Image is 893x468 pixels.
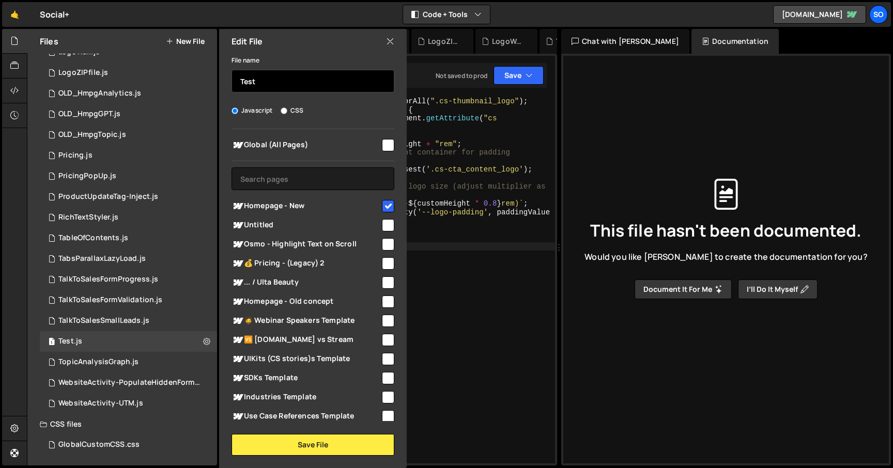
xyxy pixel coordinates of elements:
span: 🆚 [DOMAIN_NAME] vs Stream [232,334,380,346]
span: ... / Ulta Beauty [232,276,380,289]
div: Test.js [58,337,82,346]
span: Global (All Pages) [232,139,380,151]
div: 15116/40695.js [40,186,217,207]
div: TalkToSalesSmallLeads.js [58,316,149,325]
a: 🤙 [2,2,27,27]
div: WebsiteActivity-UTM.js [58,399,143,408]
div: 15116/40952.js [40,290,217,310]
div: 15116/45407.js [40,166,217,186]
div: TabsParallaxLazyLoad.js [58,254,146,263]
a: [DOMAIN_NAME] [773,5,866,24]
div: Social+ [40,8,69,21]
div: Not saved to prod [436,71,487,80]
button: Document it for me [635,279,732,299]
h2: Edit File [232,36,263,47]
label: File name [232,55,259,66]
div: 15116/45334.js [40,207,217,228]
div: 15116/41400.js [40,352,217,372]
div: OLD_HmpgTopic.js [58,130,126,139]
div: LogoZIPfile.js [58,68,108,77]
div: Chat with [PERSON_NAME] [561,29,689,54]
span: Untitled [232,219,380,231]
button: New File [166,37,205,45]
div: 15116/40643.js [40,145,217,166]
span: Would you like [PERSON_NAME] to create the documentation for you? [584,251,867,262]
div: CSS files [27,414,217,434]
label: Javascript [232,105,273,116]
div: PricingPopUp.js [58,171,116,181]
div: OLD_HmpgAnalytics.js [58,89,141,98]
div: 15116/40351.css [40,434,217,455]
div: TableOfContents.js [556,36,589,46]
span: 🧔 Webinar Speakers Template [232,315,380,327]
span: 💰 Pricing - (Legacy) 2 [232,257,380,270]
a: So [869,5,888,24]
div: 15116/47009.js [40,63,217,83]
span: Osmo - Highlight Text on Scroll [232,238,380,251]
div: 15116/47658.js [40,331,217,352]
div: LogoZIPfile.js [428,36,461,46]
div: Documentation [691,29,779,54]
input: Name [232,70,394,92]
div: 15116/40948.js [40,310,217,331]
div: TalkToSalesFormProgress.js [58,275,158,284]
div: 15116/40674.js [40,372,221,393]
div: Pricing.js [58,151,93,160]
div: 15116/41316.js [40,269,217,290]
button: Save [494,66,544,85]
h2: Files [40,36,58,47]
span: SDKs Template [232,372,380,384]
div: RichTextStyler.js [58,213,118,222]
span: Industries Template [232,391,380,403]
span: Use Case References Template [232,410,380,423]
div: 15116/40185.js [40,393,217,414]
div: TableOfContents.js [58,233,128,243]
div: WebsiteActivity-PopulateHiddenForms.js [58,378,201,387]
div: TalkToSalesFormValidation.js [58,295,162,305]
div: LogoWall.js [492,36,525,46]
div: 15116/41430.js [40,104,217,124]
span: This file hasn't been documented. [590,222,861,239]
input: CSS [281,107,287,114]
input: Search pages [232,167,394,190]
span: Homepage - Old concept [232,295,380,308]
label: CSS [281,105,303,116]
button: Save File [232,434,394,456]
span: 1 [49,338,55,347]
button: Code + Tools [403,5,490,24]
div: GlobalCustomCSS.css [58,440,140,449]
div: TopicAnalysisGraph.js [58,357,138,367]
span: Homepage - New [232,200,380,212]
div: 15116/40702.js [40,83,217,104]
div: 15116/41820.js [40,124,217,145]
div: OLD_HmpgGPT.js [58,110,120,119]
div: ProductUpdateTag-Inject.js [58,192,158,201]
input: Javascript [232,107,238,114]
div: 15116/45787.js [40,228,217,248]
button: I’ll do it myself [738,279,818,299]
div: 15116/39536.js [40,248,217,269]
span: UIKits (CS stories)s Template [232,353,380,365]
